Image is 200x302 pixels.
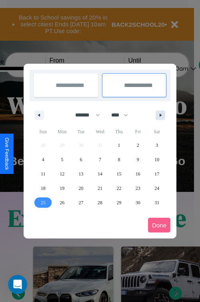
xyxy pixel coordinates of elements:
button: 17 [148,167,166,181]
span: 10 [154,152,159,167]
button: 5 [52,152,71,167]
span: Sun [34,125,52,138]
button: Done [148,218,170,233]
button: 14 [90,167,109,181]
span: 8 [118,152,120,167]
button: 28 [90,195,109,210]
button: 2 [128,138,147,152]
button: 26 [52,195,71,210]
span: 17 [154,167,159,181]
span: 28 [98,195,102,210]
span: Fri [128,125,147,138]
button: 9 [128,152,147,167]
button: 23 [128,181,147,195]
span: 27 [79,195,84,210]
button: 30 [128,195,147,210]
button: 4 [34,152,52,167]
span: 22 [116,181,121,195]
button: 13 [72,167,90,181]
button: 27 [72,195,90,210]
span: 9 [137,152,139,167]
button: 19 [52,181,71,195]
span: 26 [60,195,64,210]
button: 12 [52,167,71,181]
span: 31 [154,195,159,210]
button: 10 [148,152,166,167]
button: 3 [148,138,166,152]
button: 18 [34,181,52,195]
span: Tue [72,125,90,138]
span: 29 [116,195,121,210]
button: 21 [90,181,109,195]
span: Thu [110,125,128,138]
span: 1 [118,138,120,152]
span: 15 [116,167,121,181]
span: 7 [99,152,101,167]
button: 8 [110,152,128,167]
span: 5 [61,152,63,167]
iframe: Intercom live chat [8,275,27,294]
span: Mon [52,125,71,138]
span: 23 [136,181,140,195]
span: 2 [137,138,139,152]
button: 11 [34,167,52,181]
span: 3 [156,138,158,152]
span: 21 [98,181,102,195]
span: 24 [154,181,159,195]
button: 24 [148,181,166,195]
span: 30 [136,195,140,210]
button: 7 [90,152,109,167]
button: 31 [148,195,166,210]
span: 25 [41,195,46,210]
span: Sat [148,125,166,138]
span: 19 [60,181,64,195]
button: 25 [34,195,52,210]
span: 13 [79,167,84,181]
span: 6 [80,152,82,167]
span: 20 [79,181,84,195]
div: Give Feedback [4,138,10,170]
span: 18 [41,181,46,195]
button: 1 [110,138,128,152]
span: 16 [136,167,140,181]
button: 6 [72,152,90,167]
span: Wed [90,125,109,138]
span: 11 [41,167,46,181]
button: 20 [72,181,90,195]
button: 16 [128,167,147,181]
span: 12 [60,167,64,181]
span: 14 [98,167,102,181]
span: 4 [42,152,44,167]
button: 15 [110,167,128,181]
button: 22 [110,181,128,195]
button: 29 [110,195,128,210]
